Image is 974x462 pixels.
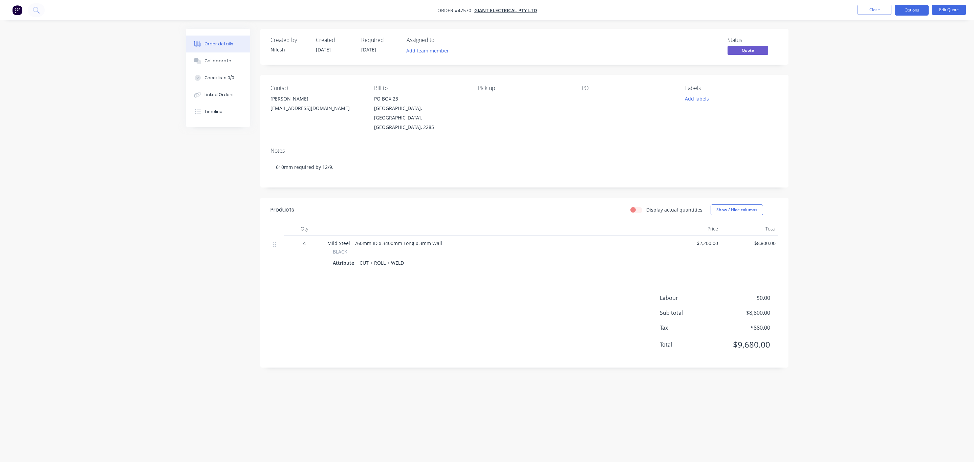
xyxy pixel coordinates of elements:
div: PO [582,85,674,91]
span: $0.00 [720,294,770,302]
button: Quote [728,46,768,56]
div: Linked Orders [204,92,234,98]
div: Timeline [204,109,222,115]
div: Qty [284,222,325,236]
div: CUT + ROLL + WELD [357,258,407,268]
div: Created [316,37,353,43]
span: $9,680.00 [720,338,770,351]
span: Mild Steel - 760mm ID x 3400mm Long x 3mm Wall [327,240,442,246]
div: Required [361,37,398,43]
div: [PERSON_NAME][EMAIL_ADDRESS][DOMAIN_NAME] [270,94,363,116]
div: Total [721,222,778,236]
button: Timeline [186,103,250,120]
div: Pick up [478,85,570,91]
div: Assigned to [407,37,474,43]
div: Price [663,222,721,236]
span: Tax [660,324,720,332]
div: Bill to [374,85,467,91]
span: $8,800.00 [720,309,770,317]
button: Edit Quote [932,5,966,15]
div: Nilesh [270,46,308,53]
div: Contact [270,85,363,91]
button: Add team member [403,46,452,55]
button: Close [858,5,891,15]
span: BLACK [333,248,347,255]
button: Collaborate [186,52,250,69]
span: [DATE] [361,46,376,53]
span: Total [660,340,720,349]
label: Display actual quantities [646,206,702,213]
button: Checklists 0/0 [186,69,250,86]
div: [PERSON_NAME] [270,94,363,104]
span: Order #47570 - [437,7,474,14]
div: Created by [270,37,308,43]
div: Checklists 0/0 [204,75,234,81]
button: Add team member [407,46,453,55]
div: Labels [685,85,778,91]
button: Order details [186,36,250,52]
button: Add labels [681,94,713,103]
span: Labour [660,294,720,302]
div: [EMAIL_ADDRESS][DOMAIN_NAME] [270,104,363,113]
div: Attribute [333,258,357,268]
button: Linked Orders [186,86,250,103]
button: Show / Hide columns [711,204,763,215]
span: [DATE] [316,46,331,53]
span: 4 [303,240,306,247]
span: $880.00 [720,324,770,332]
div: 610mm required by 12/9. [270,157,778,177]
div: Status [728,37,778,43]
button: Options [895,5,929,16]
span: $2,200.00 [666,240,718,247]
div: Collaborate [204,58,231,64]
div: Order details [204,41,233,47]
span: Quote [728,46,768,54]
div: Products [270,206,294,214]
img: Factory [12,5,22,15]
span: Sub total [660,309,720,317]
a: GIANT ELECTRICAL Pty Ltd [474,7,537,14]
div: Notes [270,148,778,154]
span: $8,800.00 [723,240,776,247]
div: PO BOX 23 [374,94,467,104]
div: PO BOX 23[GEOGRAPHIC_DATA], [GEOGRAPHIC_DATA], [GEOGRAPHIC_DATA], 2285 [374,94,467,132]
div: [GEOGRAPHIC_DATA], [GEOGRAPHIC_DATA], [GEOGRAPHIC_DATA], 2285 [374,104,467,132]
